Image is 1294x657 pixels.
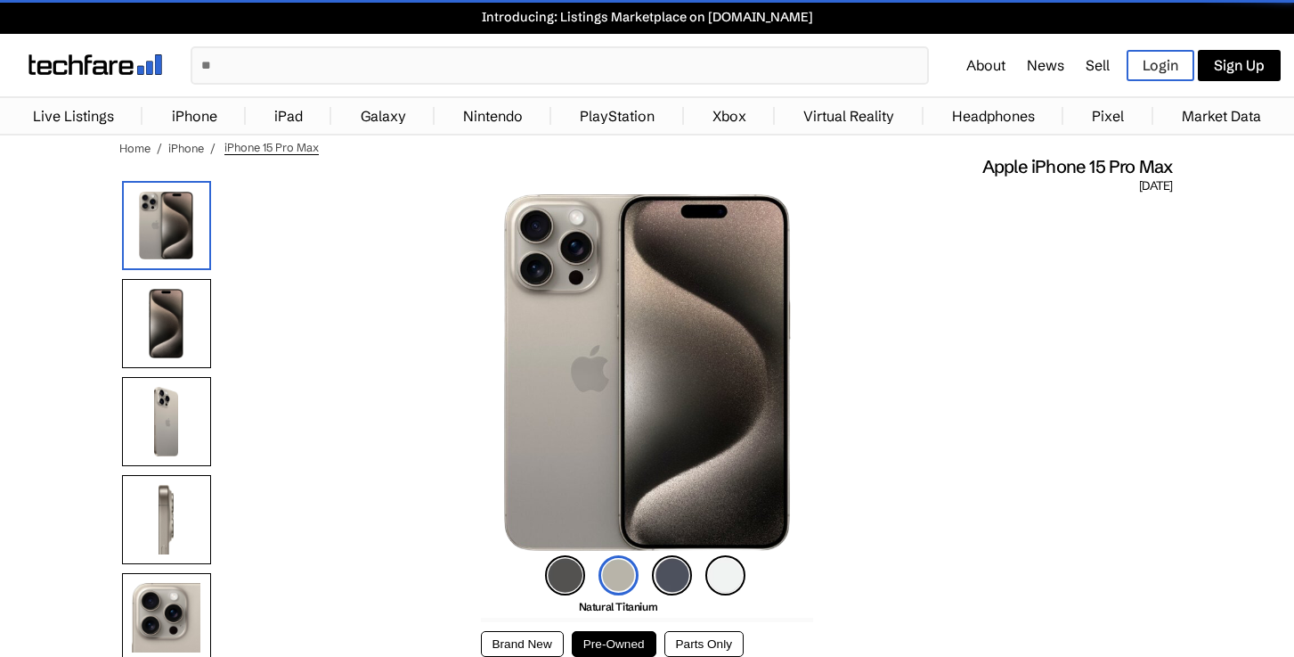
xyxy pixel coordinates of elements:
[1198,50,1281,81] a: Sign Up
[571,98,663,134] a: PlayStation
[1173,98,1270,134] a: Market Data
[481,631,564,657] button: Brand New
[454,98,532,134] a: Nintendo
[1139,178,1172,194] span: [DATE]
[28,54,162,75] img: techfare logo
[122,377,211,466] img: Rear
[545,555,585,595] img: black-titanium-icon
[966,56,1005,74] a: About
[572,631,656,657] button: Pre-Owned
[9,9,1285,25] a: Introducing: Listings Marketplace on [DOMAIN_NAME]
[168,141,204,155] a: iPhone
[664,631,744,657] button: Parts Only
[1027,56,1064,74] a: News
[210,141,216,155] span: /
[1086,56,1110,74] a: Sell
[1083,98,1133,134] a: Pixel
[794,98,903,134] a: Virtual Reality
[982,155,1173,178] span: Apple iPhone 15 Pro Max
[163,98,226,134] a: iPhone
[122,279,211,368] img: Front
[122,475,211,564] img: Side
[352,98,415,134] a: Galaxy
[24,98,123,134] a: Live Listings
[265,98,312,134] a: iPad
[579,600,658,613] span: Natural Titanium
[224,140,319,155] span: iPhone 15 Pro Max
[598,555,639,595] img: natural-titanium-icon
[1127,50,1194,81] a: Login
[122,181,211,270] img: iPhone 15 Pro Max
[705,555,745,595] img: white-titanium-icon
[119,141,151,155] a: Home
[704,98,755,134] a: Xbox
[652,555,692,595] img: blue-titanium-icon
[157,141,162,155] span: /
[503,194,791,551] img: iPhone 15 Pro Max
[943,98,1044,134] a: Headphones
